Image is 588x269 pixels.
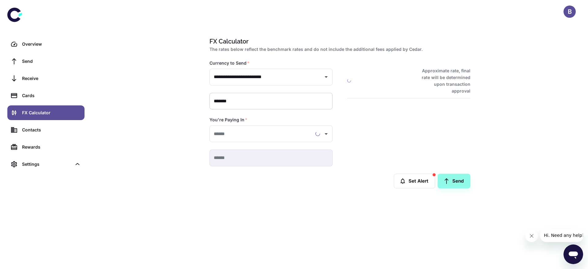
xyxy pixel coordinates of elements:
[7,37,85,51] a: Overview
[322,130,330,138] button: Open
[7,71,85,86] a: Receive
[563,244,583,264] iframe: Button to launch messaging window
[22,41,81,47] div: Overview
[415,67,470,94] h6: Approximate rate, final rate will be determined upon transaction approval
[22,58,81,65] div: Send
[7,105,85,120] a: FX Calculator
[209,117,247,123] label: You're Paying In
[209,60,250,66] label: Currency to Send
[22,144,81,150] div: Rewards
[7,54,85,69] a: Send
[526,230,538,242] iframe: Close message
[22,75,81,82] div: Receive
[4,4,44,9] span: Hi. Need any help?
[7,123,85,137] a: Contacts
[563,6,576,18] button: B
[540,229,583,242] iframe: Message from company
[322,73,330,81] button: Open
[22,127,81,133] div: Contacts
[22,109,81,116] div: FX Calculator
[22,92,81,99] div: Cards
[7,88,85,103] a: Cards
[394,174,435,188] button: Set Alert
[209,37,468,46] h1: FX Calculator
[22,161,72,168] div: Settings
[438,174,470,188] a: Send
[7,140,85,154] a: Rewards
[7,157,85,172] div: Settings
